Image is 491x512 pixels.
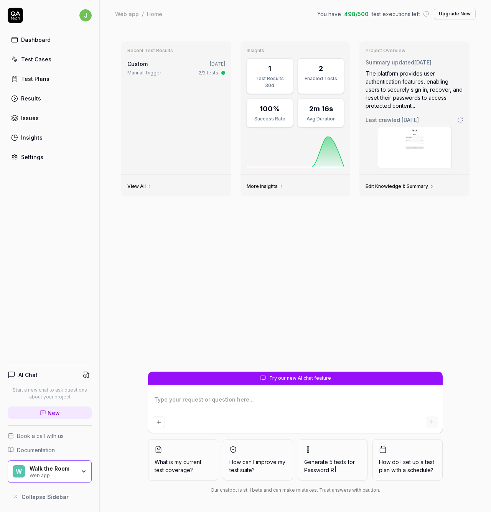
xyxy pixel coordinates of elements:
div: 100% [260,104,280,114]
span: 498 / 500 [344,10,369,18]
div: Dashboard [21,36,51,44]
a: More Insights [247,183,284,189]
h3: Recent Test Results [127,48,225,54]
div: Settings [21,153,43,161]
a: Issues [8,110,92,125]
div: Issues [21,114,39,122]
span: Generate 5 tests for [304,458,361,474]
button: Add attachment [153,416,165,428]
div: The platform provides user authentication features, enabling users to securely sign in, recover, ... [366,69,463,110]
div: 2/2 tests [199,69,218,76]
time: [DATE] [210,61,225,67]
button: How can I improve my test suite? [223,439,293,481]
button: Upgrade Now [434,8,476,20]
time: [DATE] [414,59,432,66]
div: Results [21,94,41,102]
div: 2m 16s [309,104,333,114]
div: 2 [319,63,323,74]
a: Insights [8,130,92,145]
div: Success Rate [252,115,288,122]
a: Test Cases [8,52,92,67]
div: 1 [268,63,271,74]
span: j [79,9,92,21]
button: Collapse Sidebar [8,489,92,504]
a: New [8,407,92,419]
a: Book a call with us [8,432,92,440]
h3: Insights [247,48,344,54]
button: Generate 5 tests forPassword R [298,439,368,481]
div: Enabled Tests [303,75,339,82]
div: Test Results 30d [252,75,288,89]
div: Test Cases [21,55,51,63]
span: test executions left [372,10,420,18]
a: Documentation [8,446,92,454]
span: Last crawled [366,116,419,124]
div: Home [147,10,162,18]
a: Dashboard [8,32,92,47]
div: Web app [115,10,139,18]
span: W [13,465,25,477]
div: Avg Duration [303,115,339,122]
span: Collapse Sidebar [21,493,69,501]
a: Edit Knowledge & Summary [366,183,434,189]
time: [DATE] [402,117,419,123]
button: What is my current test coverage? [148,439,218,481]
div: Test Plans [21,75,49,83]
div: / [142,10,144,18]
span: Documentation [17,446,55,454]
div: Manual Trigger [127,69,161,76]
div: Our chatbot is still beta and can make mistakes. Trust answers with caution. [148,487,443,494]
span: How do I set up a test plan with a schedule? [379,458,436,474]
span: Summary updated [366,59,414,66]
span: Custom [127,61,148,67]
span: New [48,409,60,417]
span: You have [317,10,341,18]
a: Settings [8,150,92,165]
button: WWalk the RoomWeb app [8,460,92,483]
a: View All [127,183,152,189]
span: How can I improve my test suite? [229,458,287,474]
span: Password R [304,467,334,473]
span: Try our new AI chat feature [269,375,331,382]
h4: AI Chat [18,371,38,379]
span: What is my current test coverage? [155,458,212,474]
div: Walk the Room [30,465,76,472]
a: Test Plans [8,71,92,86]
div: Web app [30,472,76,478]
span: Book a call with us [17,432,64,440]
div: Insights [21,133,43,142]
p: Start a new chat to ask questions about your project [8,387,92,400]
a: Custom[DATE]Manual Trigger2/2 tests [126,58,227,78]
a: Results [8,91,92,106]
a: Go to crawling settings [457,117,463,123]
button: j [79,8,92,23]
img: Screenshot [378,127,451,168]
button: How do I set up a test plan with a schedule? [372,439,443,481]
h3: Project Overview [366,48,463,54]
